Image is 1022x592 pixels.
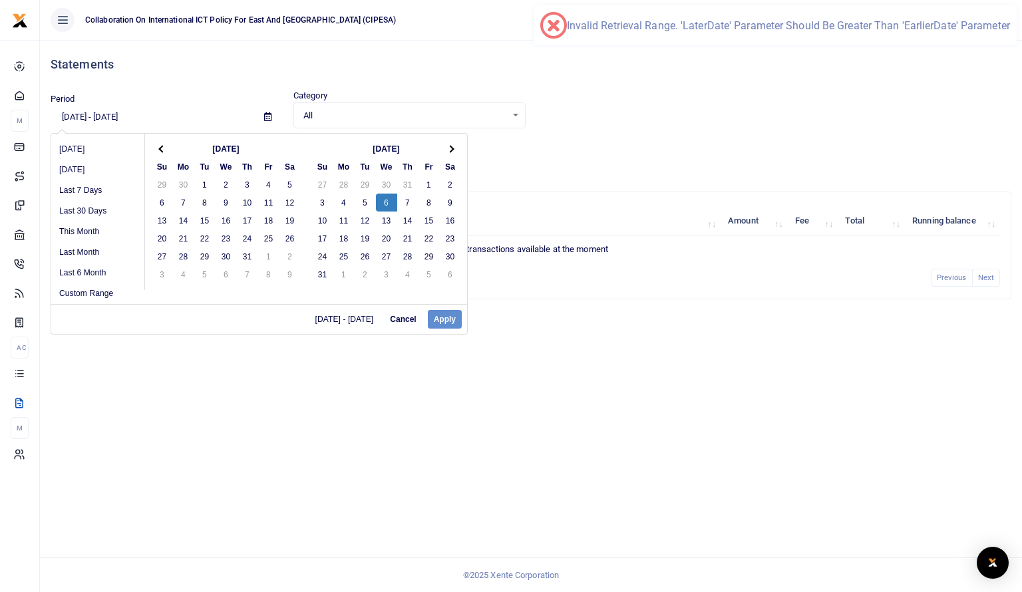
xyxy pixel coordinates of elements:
th: We [216,158,237,176]
td: 25 [333,247,355,265]
td: 2 [216,176,237,194]
td: 22 [194,229,216,247]
td: 3 [152,265,173,283]
td: 2 [355,265,376,283]
td: 1 [194,176,216,194]
td: 19 [355,229,376,247]
th: Fr [258,158,279,176]
td: 28 [397,247,419,265]
td: 16 [216,212,237,229]
td: 6 [216,265,237,283]
td: 12 [355,212,376,229]
td: 23 [440,229,461,247]
td: 18 [258,212,279,229]
td: 26 [279,229,301,247]
li: [DATE] [51,160,144,180]
td: 2 [440,176,461,194]
div: Invalid Retrieval Range. 'LaterDate' Parameter Should Be Greater Than 'EarlierDate' Parameter [567,19,1010,32]
td: 22 [419,229,440,247]
td: 30 [216,247,237,265]
th: Fr [419,158,440,176]
td: 14 [173,212,194,229]
td: 25 [258,229,279,247]
td: 6 [376,194,397,212]
td: 31 [312,265,333,283]
label: Period [51,92,75,106]
td: 4 [173,265,194,283]
td: 8 [194,194,216,212]
li: This Month [51,222,144,242]
td: 7 [237,265,258,283]
th: Mo [173,158,194,176]
td: 29 [355,176,376,194]
th: Tu [194,158,216,176]
th: We [376,158,397,176]
td: 18 [333,229,355,247]
td: 4 [397,265,419,283]
td: 13 [376,212,397,229]
a: logo-small logo-large logo-large [12,15,28,25]
td: 1 [258,247,279,265]
td: 15 [194,212,216,229]
td: 6 [152,194,173,212]
td: 5 [279,176,301,194]
td: 3 [237,176,258,194]
td: 21 [173,229,194,247]
td: 21 [397,229,419,247]
td: 30 [376,176,397,194]
td: 27 [376,247,397,265]
th: Amount: activate to sort column ascending [721,207,788,235]
td: 1 [419,176,440,194]
td: 9 [279,265,301,283]
td: 5 [419,265,440,283]
td: 15 [419,212,440,229]
th: Mo [333,158,355,176]
li: [DATE] [51,139,144,160]
li: M [11,417,29,439]
th: Sa [440,158,461,176]
td: 10 [237,194,258,212]
td: 27 [312,176,333,194]
td: 4 [258,176,279,194]
label: Category [293,89,327,102]
th: Sa [279,158,301,176]
td: 20 [152,229,173,247]
li: Custom Range [51,283,144,304]
td: 7 [397,194,419,212]
td: 6 [440,265,461,283]
td: 7 [173,194,194,212]
li: Last 7 Days [51,180,144,201]
td: No transactions available at the moment [62,235,1000,263]
td: 19 [279,212,301,229]
td: 17 [312,229,333,247]
img: logo-small [12,13,28,29]
p: Download [51,144,1011,158]
td: 29 [152,176,173,194]
td: 9 [440,194,461,212]
th: Running balance: activate to sort column ascending [905,207,1000,235]
td: 5 [355,194,376,212]
td: 28 [333,176,355,194]
td: 24 [237,229,258,247]
td: 30 [440,247,461,265]
td: 29 [194,247,216,265]
td: 24 [312,247,333,265]
li: Last Month [51,242,144,263]
td: 27 [152,247,173,265]
td: 17 [237,212,258,229]
td: 31 [237,247,258,265]
th: Su [312,158,333,176]
td: 10 [312,212,333,229]
span: [DATE] - [DATE] [315,315,379,323]
td: 1 [333,265,355,283]
td: 30 [173,176,194,194]
th: Su [152,158,173,176]
td: 13 [152,212,173,229]
li: Ac [11,337,29,359]
td: 8 [258,265,279,283]
td: 5 [194,265,216,283]
li: Last 30 Days [51,201,144,222]
td: 8 [419,194,440,212]
div: Open Intercom Messenger [977,547,1009,579]
li: Last 6 Month [51,263,144,283]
